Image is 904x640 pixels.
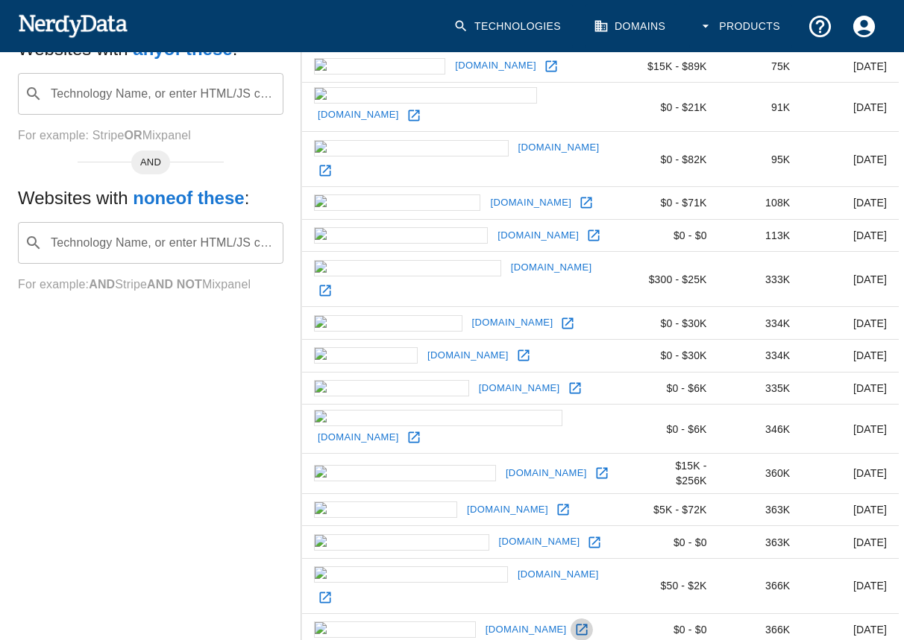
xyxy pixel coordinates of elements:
a: [DOMAIN_NAME] [424,344,512,367]
td: 363K [719,493,803,526]
a: Open fatpossum.com in new window [556,312,579,335]
td: [DATE] [802,526,899,559]
a: [DOMAIN_NAME] [463,498,552,522]
td: $0 - $0 [630,526,718,559]
td: [DATE] [802,307,899,340]
td: 95K [719,132,803,187]
a: Open meredithandrews.com in new window [314,159,336,182]
td: 334K [719,307,803,340]
img: alicecooper.com icon [314,380,469,396]
td: [DATE] [802,339,899,372]
a: Open marknormandcomedy.com in new window [403,104,425,127]
button: Products [689,4,792,48]
p: For example: Stripe Mixpanel [18,276,283,294]
a: [DOMAIN_NAME] [451,54,540,77]
a: [DOMAIN_NAME] [486,191,575,215]
td: [DATE] [802,405,899,454]
a: Open blackrebelmotorcycleclub.com in new window [403,426,425,449]
td: $15K - $89K [630,50,718,83]
td: 113K [719,219,803,252]
td: [DATE] [802,559,899,614]
td: [DATE] [802,83,899,132]
a: Domains [585,4,677,48]
td: $0 - $82K [630,132,718,187]
td: [DATE] [802,50,899,83]
td: $5K - $72K [630,493,718,526]
a: [DOMAIN_NAME] [514,563,603,586]
img: polyvinylrecords.com icon [314,260,501,276]
td: 335K [719,372,803,405]
img: blackrebelmotorcycleclub.com icon [314,410,562,426]
a: [DOMAIN_NAME] [475,377,564,400]
a: [DOMAIN_NAME] [515,136,603,159]
td: $300 - $25K [630,252,718,307]
img: karijobe.com icon [314,58,445,75]
td: $0 - $0 [630,219,718,252]
td: $0 - $30K [630,339,718,372]
a: Open jonbatiste.com in new window [552,498,574,521]
p: For example: Stripe Mixpanel [18,127,283,145]
img: fearlessrecords.com icon [314,465,496,481]
img: modernmimes.com icon [314,227,488,244]
a: Open okgo.net in new window [512,344,535,367]
img: marknormandcomedy.com icon [314,87,537,104]
td: $0 - $21K [630,83,718,132]
a: [DOMAIN_NAME] [314,104,403,127]
a: [DOMAIN_NAME] [502,462,591,485]
button: Account Settings [842,4,886,48]
td: 108K [719,186,803,219]
td: $0 - $71K [630,186,718,219]
td: $0 - $6K [630,405,718,454]
td: 334K [719,339,803,372]
td: [DATE] [802,454,899,493]
td: 91K [719,83,803,132]
h5: Websites with : [18,186,283,210]
td: [DATE] [802,493,899,526]
b: any of these [133,39,232,59]
b: AND NOT [147,278,202,291]
a: Open chrisshiflettmusic.com in new window [314,586,336,609]
img: amythystkiah.com icon [314,194,480,211]
img: chrisshiflettmusic.com icon [314,566,508,583]
a: Open amythystkiah.com in new window [575,191,597,214]
td: 363K [719,526,803,559]
a: Open alicecooper.com in new window [564,377,586,399]
td: 333K [719,252,803,307]
img: meredithandrews.com icon [314,140,509,156]
img: shanekoyczan.com icon [314,534,489,551]
b: OR [124,129,142,142]
a: [DOMAIN_NAME] [507,256,596,279]
a: [DOMAIN_NAME] [468,311,557,335]
td: [DATE] [802,219,899,252]
td: [DATE] [802,186,899,219]
td: 346K [719,405,803,454]
a: Technologies [445,4,573,48]
a: [DOMAIN_NAME] [495,530,584,554]
a: Open shanekoyczan.com in new window [583,531,606,554]
a: [DOMAIN_NAME] [494,224,583,247]
a: [DOMAIN_NAME] [314,426,403,449]
a: Open fearlessrecords.com in new window [591,462,613,484]
td: 366K [719,559,803,614]
b: none of these [133,188,244,208]
img: NerdyData.com [18,10,128,40]
td: $50 - $2K [630,559,718,614]
span: AND [131,155,170,170]
td: $0 - $6K [630,372,718,405]
td: 360K [719,454,803,493]
td: $0 - $30K [630,307,718,340]
a: Open karijobe.com in new window [540,55,562,77]
a: Open polyvinylrecords.com in new window [314,279,336,302]
td: 75K [719,50,803,83]
a: Open modernmimes.com in new window [583,224,605,247]
img: fatpossum.com icon [314,315,462,332]
td: [DATE] [802,132,899,187]
img: okgo.net icon [314,347,418,364]
td: $15K - $256K [630,454,718,493]
img: jonbatiste.com icon [314,501,457,518]
td: [DATE] [802,372,899,405]
img: westernvinyl.com icon [314,621,476,638]
b: AND [89,278,115,291]
td: [DATE] [802,252,899,307]
button: Support and Documentation [798,4,842,48]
